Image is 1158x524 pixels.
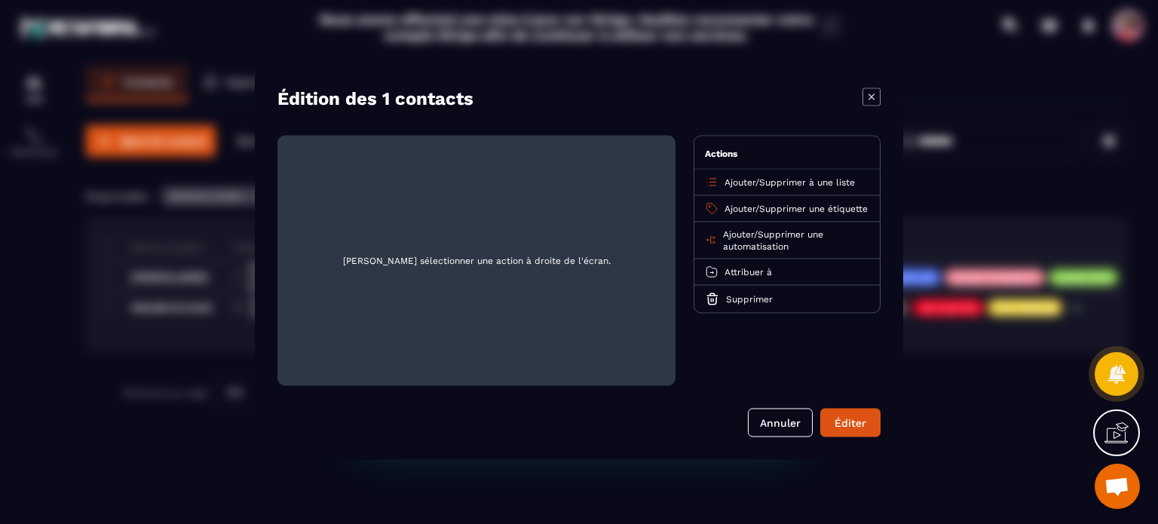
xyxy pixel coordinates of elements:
[725,203,755,213] span: Ajouter
[759,176,855,187] span: Supprimer à une liste
[726,293,773,304] span: Supprimer
[725,266,772,277] span: Attribuer à
[289,147,663,373] span: [PERSON_NAME] sélectionner une action à droite de l'écran.
[759,203,868,213] span: Supprimer une étiquette
[820,408,881,437] button: Éditer
[1095,464,1140,509] div: Ouvrir le chat
[723,228,869,252] p: /
[725,176,855,188] p: /
[748,408,813,437] button: Annuler
[725,202,868,214] p: /
[277,87,473,109] h4: Édition des 1 contacts
[725,176,755,187] span: Ajouter
[723,228,754,239] span: Ajouter
[705,148,737,158] span: Actions
[723,228,823,251] span: Supprimer une automatisation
